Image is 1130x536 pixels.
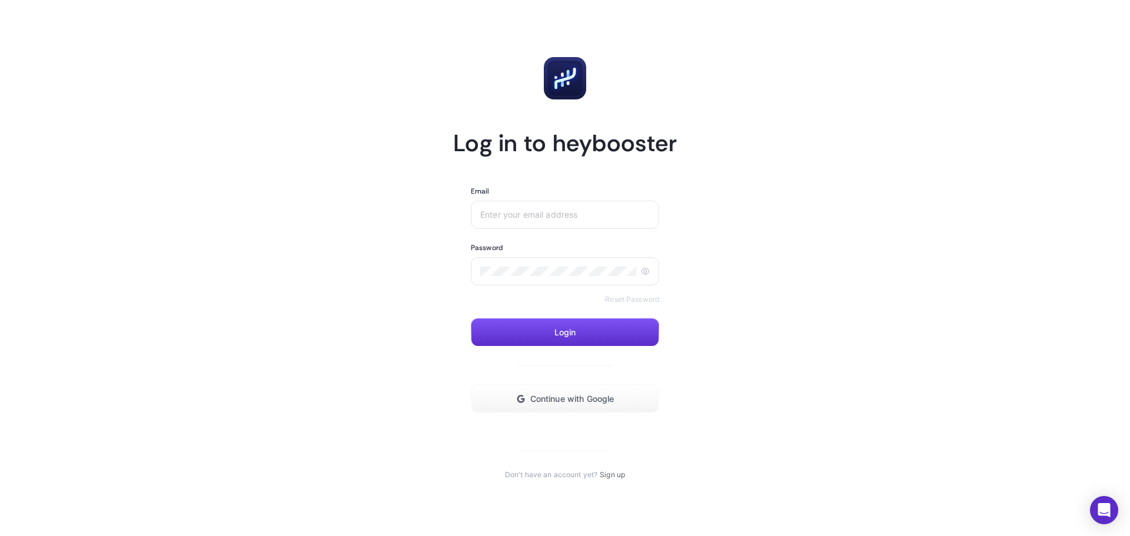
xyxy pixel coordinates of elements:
[471,187,490,196] label: Email
[471,385,659,413] button: Continue with Google
[605,295,659,304] a: Reset Password
[530,394,614,404] span: Continue with Google
[480,210,650,219] input: Enter your email address
[600,470,625,480] a: Sign up
[471,318,659,347] button: Login
[505,470,597,480] span: Don't have an account yet?
[471,243,503,252] label: Password
[453,128,677,158] h1: Log in to heybooster
[1090,496,1118,524] div: Open Intercom Messenger
[554,328,576,337] span: Login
